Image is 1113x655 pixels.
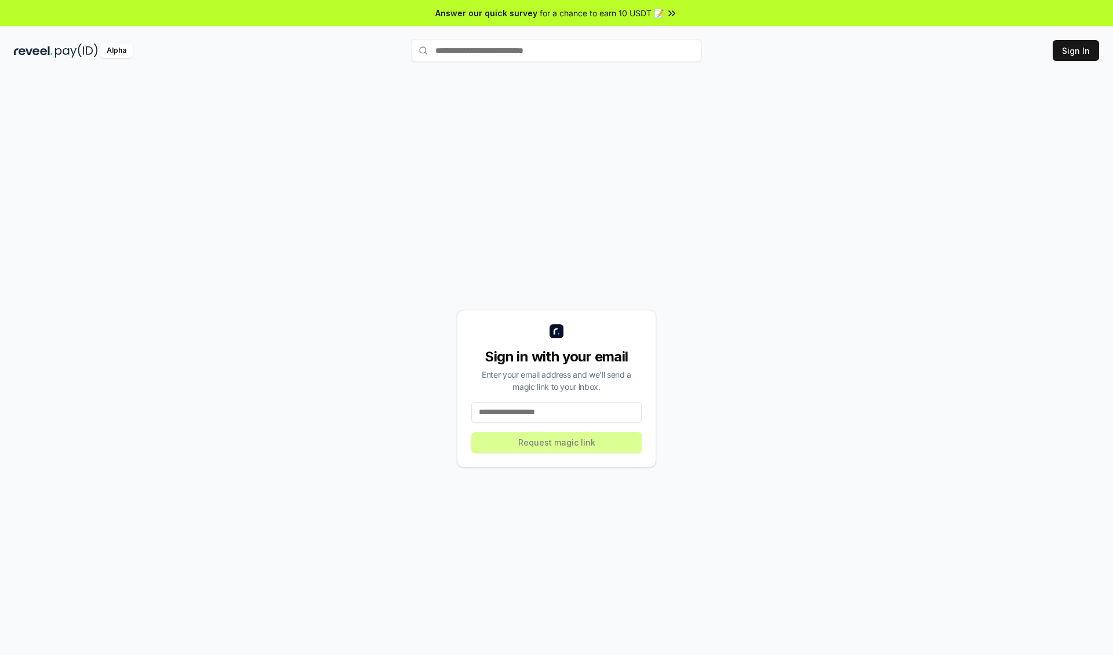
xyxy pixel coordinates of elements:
img: reveel_dark [14,44,53,58]
img: pay_id [55,44,98,58]
img: logo_small [550,324,563,338]
span: for a chance to earn 10 USDT 📝 [540,7,664,19]
div: Sign in with your email [471,348,642,366]
button: Sign In [1053,40,1099,61]
div: Enter your email address and we’ll send a magic link to your inbox. [471,368,642,393]
div: Alpha [100,44,133,58]
span: Answer our quick survey [435,7,537,19]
